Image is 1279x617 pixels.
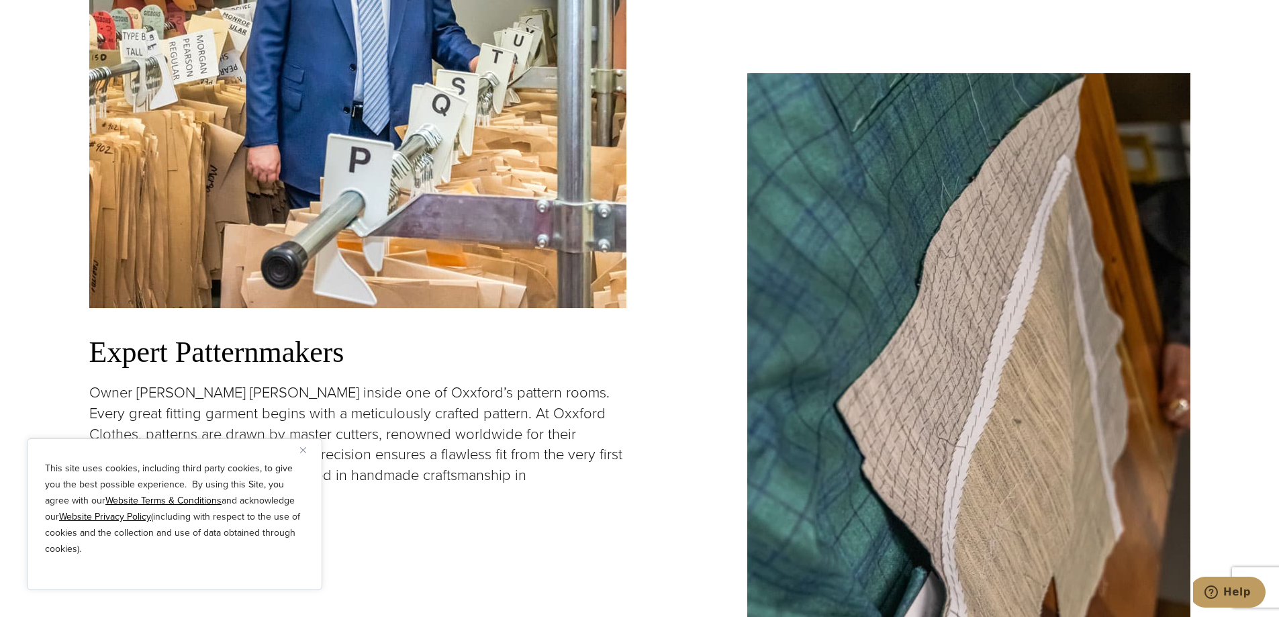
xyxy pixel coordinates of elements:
p: This site uses cookies, including third party cookies, to give you the best possible experience. ... [45,461,304,557]
img: Close [300,447,306,453]
p: Owner [PERSON_NAME] [PERSON_NAME] inside one of Oxxford’s pattern rooms. Every great fitting garm... [89,383,626,507]
a: Website Terms & Conditions [105,493,222,508]
a: Website Privacy Policy [59,510,151,524]
h3: Expert Patternmakers [89,335,626,371]
iframe: Opens a widget where you can chat to one of our agents [1193,577,1266,610]
button: Close [300,442,316,458]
